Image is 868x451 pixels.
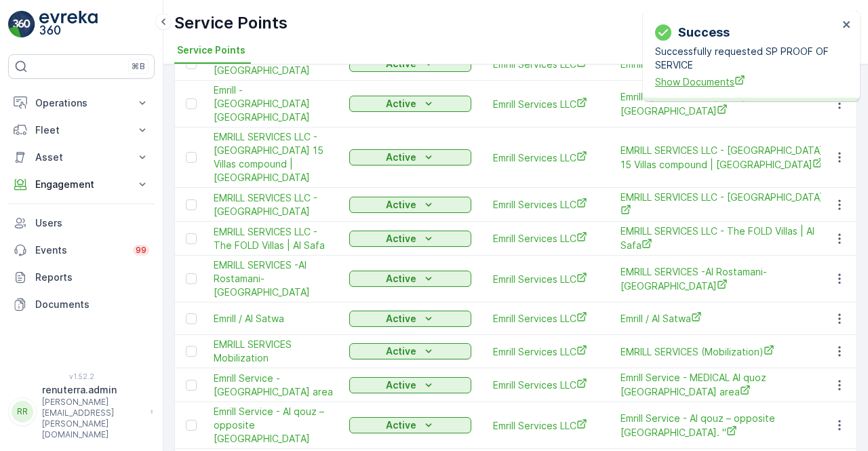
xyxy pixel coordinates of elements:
p: Documents [35,298,149,311]
div: Toggle Row Selected [186,380,197,391]
p: Events [35,243,125,257]
p: Active [386,272,416,286]
span: EMRILL SERVICES -Al Rostamani-[GEOGRAPHIC_DATA] [620,265,824,293]
a: EMRILL SERVICES LLC - Al Neem 15 Villas compound | Al Barsha [214,130,336,184]
div: Toggle Row Selected [186,346,197,357]
button: Active [349,231,471,247]
span: Emrill -[GEOGRAPHIC_DATA] [GEOGRAPHIC_DATA] [620,90,824,118]
p: Fleet [35,123,127,137]
div: RR [12,401,33,423]
button: Active [349,149,471,165]
button: Fleet [8,117,155,144]
p: Active [386,97,416,111]
span: EMRILL SERVICES LLC - [GEOGRAPHIC_DATA] 15 Villas compound | [GEOGRAPHIC_DATA] [214,130,336,184]
button: Engagement [8,171,155,198]
p: Success [678,23,730,42]
p: Users [35,216,149,230]
a: Emrill -Zafranah building Al Nahda [620,90,824,118]
a: EMRILL SERVICES LLC - Dubai International Academic City [214,191,336,218]
p: Engagement [35,178,127,191]
p: Active [386,345,416,358]
a: Emrill / Al Satwa [214,312,336,326]
a: EMRILL SERVICES LLC - Dubai International Academic City [620,191,824,218]
span: EMRILL SERVICES LLC - [GEOGRAPHIC_DATA] [214,191,336,218]
p: Asset [35,151,127,164]
p: [PERSON_NAME][EMAIL_ADDRESS][PERSON_NAME][DOMAIN_NAME] [42,397,144,440]
div: Toggle Row Selected [186,273,197,284]
button: Asset [8,144,155,171]
button: Active [349,311,471,327]
a: Emrill Services LLC [493,345,599,359]
a: Users [8,210,155,237]
a: Emrill -Zafranah building Al Nahda [214,83,336,124]
a: Documents [8,291,155,318]
a: Events99 [8,237,155,264]
p: Active [386,151,416,164]
a: Emrill Services LLC [493,311,599,326]
span: v 1.52.2 [8,372,155,380]
a: EMRILL SERVICES Mobilization [214,338,336,365]
span: EMRILL SERVICES LLC - [GEOGRAPHIC_DATA] 15 Villas compound | [GEOGRAPHIC_DATA] [620,144,824,172]
a: Reports [8,264,155,291]
a: Emrill Services LLC [493,97,599,111]
p: ⌘B [132,61,145,72]
a: EMRILL SERVICES (Mobilization) [620,345,824,359]
p: renuterra.admin [42,383,144,397]
p: Active [386,232,416,246]
a: Emrill Service - MEDICAL Al quoz grand city camp area [620,371,824,399]
div: Toggle Row Selected [186,152,197,163]
p: Successfully requested SP PROOF OF SERVICE [655,45,838,72]
a: Emrill Services LLC [493,197,599,212]
p: 99 [136,245,146,256]
a: Emrill Services LLC [493,378,599,392]
span: Emrill Service - MEDICAL Al quoz [GEOGRAPHIC_DATA] area [620,371,824,399]
a: Emrill / Al Satwa [620,311,824,326]
p: Reports [35,271,149,284]
button: close [842,19,852,32]
div: Toggle Row Selected [186,199,197,210]
span: Emrill Service - Al qouz – opposite [GEOGRAPHIC_DATA]. " [620,412,824,439]
a: Emrill Services LLC [493,151,599,165]
p: Active [386,312,416,326]
span: EMRILL SERVICES LLC - [GEOGRAPHIC_DATA] [620,191,824,218]
button: RRrenuterra.admin[PERSON_NAME][EMAIL_ADDRESS][PERSON_NAME][DOMAIN_NAME] [8,383,155,440]
p: Active [386,378,416,392]
span: Emrill -[GEOGRAPHIC_DATA] [GEOGRAPHIC_DATA] [214,83,336,124]
div: Toggle Row Selected [186,313,197,324]
button: Active [349,96,471,112]
span: Service Points [177,43,245,57]
p: Operations [35,96,127,110]
a: EMRILL SERVICES LLC - The FOLD Villas | Al Safa [620,224,824,252]
div: Toggle Row Selected [186,233,197,244]
span: EMRILL SERVICES -Al Rostamani-[GEOGRAPHIC_DATA] [214,258,336,299]
div: Toggle Row Selected [186,98,197,109]
button: Active [349,417,471,433]
div: Toggle Row Selected [186,420,197,431]
a: EMRILL SERVICES -Al Rostamani-Aria Garden [214,258,336,299]
a: Show Documents [655,75,838,89]
img: logo [8,11,35,38]
a: Emrill Services LLC [493,418,599,433]
a: EMRILL SERVICES LLC - Al Neem 15 Villas compound | Al Barsha [620,144,824,172]
p: Service Points [174,12,288,34]
a: Emrill Services LLC [493,272,599,286]
a: Emrill Service - Al qouz – opposite al khail gate 2 [214,405,336,446]
a: Emrill Service - Al quoz grand city camp area [214,372,336,399]
span: Emrill Services LLC [493,231,599,246]
button: Active [349,377,471,393]
a: Emrill Service - Al qouz – opposite al khail gate 2. " [620,412,824,439]
a: EMRILL SERVICES LLC - The FOLD Villas | Al Safa [214,225,336,252]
